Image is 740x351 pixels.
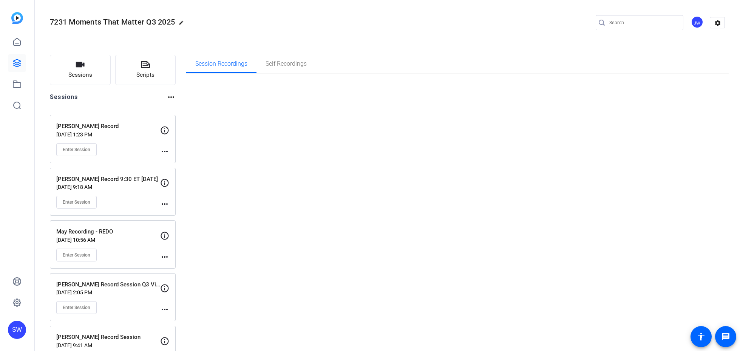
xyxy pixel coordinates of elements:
span: Self Recordings [266,61,307,67]
p: [PERSON_NAME] Record Session Q3 Videos [56,280,160,289]
mat-icon: more_horiz [160,147,169,156]
span: Enter Session [63,199,90,205]
button: Enter Session [56,301,97,314]
img: blue-gradient.svg [11,12,23,24]
p: [PERSON_NAME] Record [56,122,160,131]
p: May Recording - REDO [56,227,160,236]
p: [DATE] 1:23 PM [56,131,160,138]
div: JW [691,16,703,28]
p: [PERSON_NAME] Record Session [56,333,160,342]
mat-icon: more_horiz [160,305,169,314]
span: Enter Session [63,252,90,258]
div: SW [8,321,26,339]
mat-icon: message [721,332,730,341]
mat-icon: more_horiz [160,199,169,209]
mat-icon: more_horiz [160,252,169,261]
span: Scripts [136,71,154,79]
mat-icon: settings [710,17,725,29]
button: Enter Session [56,249,97,261]
p: [PERSON_NAME] Record 9:30 ET [DATE] [56,175,160,184]
p: [DATE] 9:41 AM [56,342,160,348]
p: [DATE] 10:56 AM [56,237,160,243]
ngx-avatar: Jon Williams [691,16,704,29]
mat-icon: accessibility [697,332,706,341]
span: Sessions [68,71,92,79]
button: Enter Session [56,196,97,209]
span: 7231 Moments That Matter Q3 2025 [50,17,175,26]
mat-icon: more_horiz [167,93,176,102]
button: Enter Session [56,143,97,156]
button: Scripts [115,55,176,85]
span: Session Recordings [195,61,247,67]
span: Enter Session [63,147,90,153]
p: [DATE] 9:18 AM [56,184,160,190]
span: Enter Session [63,305,90,311]
button: Sessions [50,55,111,85]
p: [DATE] 2:05 PM [56,289,160,295]
mat-icon: edit [179,20,188,29]
input: Search [609,18,677,27]
h2: Sessions [50,93,78,107]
